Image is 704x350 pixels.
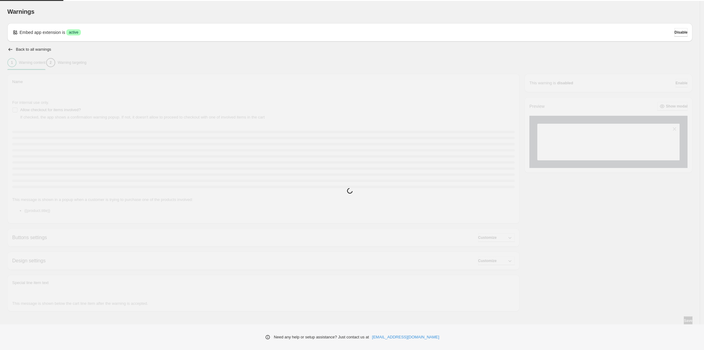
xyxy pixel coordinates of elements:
[372,334,439,340] a: [EMAIL_ADDRESS][DOMAIN_NAME]
[7,8,34,15] span: Warnings
[69,30,78,35] span: active
[674,28,688,37] button: Disable
[20,29,65,35] p: Embed app extension is
[674,30,688,35] span: Disable
[16,47,51,52] h2: Back to all warnings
